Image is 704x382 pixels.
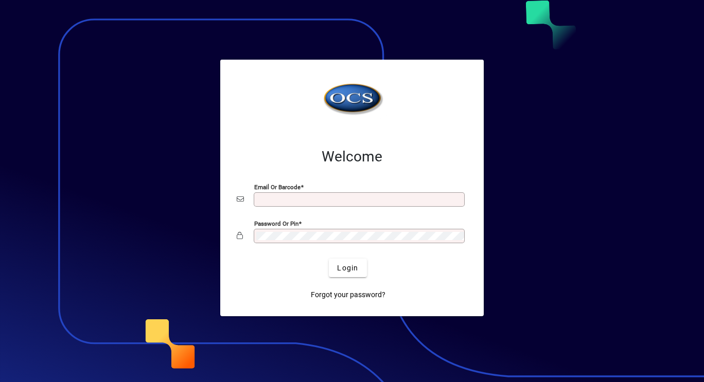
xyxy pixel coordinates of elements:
mat-label: Email or Barcode [254,184,301,191]
button: Login [329,259,366,277]
a: Forgot your password? [307,285,390,304]
span: Login [337,263,358,274]
span: Forgot your password? [311,289,385,300]
h2: Welcome [237,148,467,166]
mat-label: Password or Pin [254,220,298,227]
